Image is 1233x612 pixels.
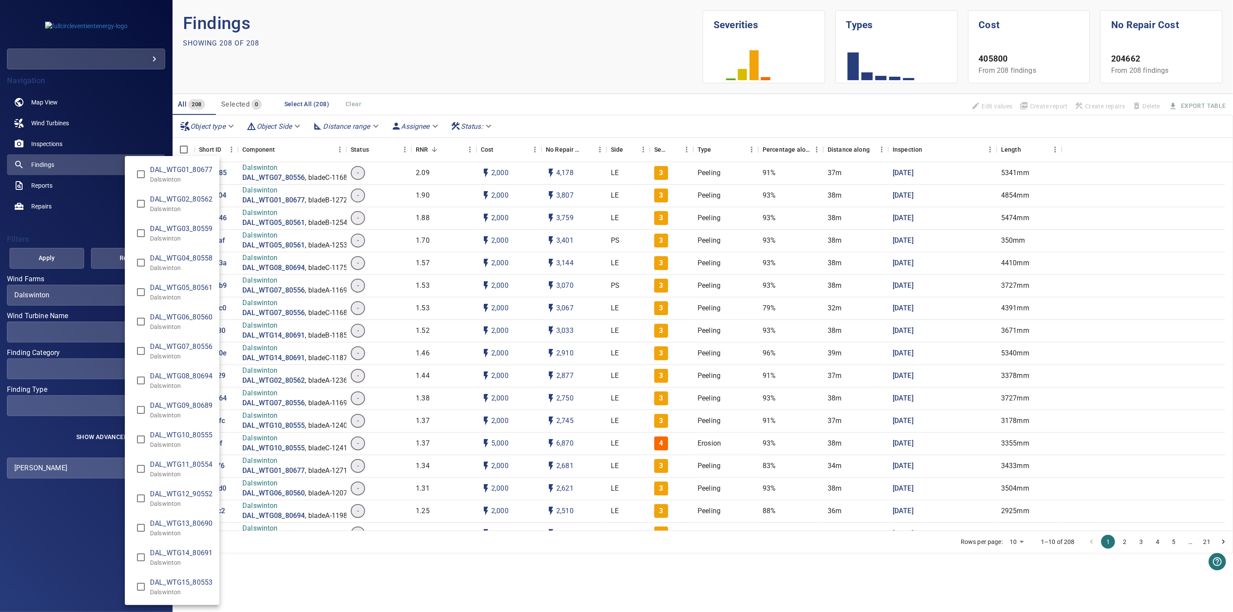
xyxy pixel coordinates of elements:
span: DAL_WTG01_80677 [150,165,212,175]
span: DAL_WTG14_80691 [150,548,212,558]
p: Dalswinton [150,352,212,361]
div: DAL_WTG05_80561 / Dalswinton DAL_WTG05_80561 / Dalswinton [150,283,212,302]
span: DAL_WTG03_80559 [150,224,212,234]
span: DAL_WTG03_80559 / Dalswinton DAL_WTG03_80559 / Dalswinton [132,224,150,242]
p: Dalswinton [150,175,212,184]
span: DAL_WTG09_80689 / Dalswinton DAL_WTG09_80689 / Dalswinton [132,401,150,419]
div: Wind Turbine Name [7,322,165,342]
span: DAL_WTG06_80560 / Dalswinton DAL_WTG06_80560 / Dalswinton [132,313,150,331]
div: DAL_WTG04_80558 / Dalswinton DAL_WTG04_80558 / Dalswinton [150,253,212,272]
span: DAL_WTG06_80560 [150,312,212,322]
span: DAL_WTG10_80555 / Dalswinton DAL_WTG10_80555 / Dalswinton [132,430,150,449]
span: DAL_WTG12_90552 / Dalswinton DAL_WTG12_90552 / Dalswinton [132,489,150,508]
span: DAL_WTG14_80691 / Dalswinton DAL_WTG14_80691 / Dalswinton [132,548,150,566]
p: Dalswinton [150,293,212,302]
p: Dalswinton [150,529,212,537]
div: DAL_WTG14_80691 / Dalswinton DAL_WTG14_80691 / Dalswinton [150,548,212,567]
p: Dalswinton [150,558,212,567]
span: DAL_WTG11_80554 [150,459,212,470]
p: Dalswinton [150,205,212,213]
div: DAL_WTG11_80554 / Dalswinton DAL_WTG11_80554 / Dalswinton [150,459,212,479]
span: DAL_WTG07_80556 / Dalswinton DAL_WTG07_80556 / Dalswinton [132,342,150,360]
span: DAL_WTG08_80694 / Dalswinton DAL_WTG08_80694 / Dalswinton [132,371,150,390]
p: Dalswinton [150,588,212,596]
p: Dalswinton [150,322,212,331]
span: DAL_WTG05_80561 [150,283,212,293]
div: DAL_WTG06_80560 / Dalswinton DAL_WTG06_80560 / Dalswinton [150,312,212,331]
div: DAL_WTG12_90552 / Dalswinton DAL_WTG12_90552 / Dalswinton [150,489,212,508]
span: DAL_WTG11_80554 / Dalswinton DAL_WTG11_80554 / Dalswinton [132,460,150,478]
p: Dalswinton [150,411,212,420]
p: Dalswinton [150,470,212,479]
span: DAL_WTG10_80555 [150,430,212,440]
span: DAL_WTG15_80553 [150,577,212,588]
span: DAL_WTG13_80690 / Dalswinton DAL_WTG13_80690 / Dalswinton [132,519,150,537]
span: DAL_WTG12_90552 [150,489,212,499]
span: DAL_WTG05_80561 / Dalswinton DAL_WTG05_80561 / Dalswinton [132,283,150,301]
span: DAL_WTG04_80558 [150,253,212,264]
span: DAL_WTG01_80677 / Dalswinton DAL_WTG01_80677 / Dalswinton [132,165,150,183]
div: DAL_WTG10_80555 / Dalswinton DAL_WTG10_80555 / Dalswinton [150,430,212,449]
span: DAL_WTG02_80562 / Dalswinton DAL_WTG02_80562 / Dalswinton [132,195,150,213]
span: DAL_WTG04_80558 / Dalswinton DAL_WTG04_80558 / Dalswinton [132,254,150,272]
span: DAL_WTG15_80553 / Dalswinton DAL_WTG15_80553 / Dalswinton [132,578,150,596]
p: Dalswinton [150,234,212,243]
div: DAL_WTG08_80694 / Dalswinton DAL_WTG08_80694 / Dalswinton [150,371,212,390]
span: DAL_WTG02_80562 [150,194,212,205]
p: Dalswinton [150,440,212,449]
p: Dalswinton [150,499,212,508]
div: DAL_WTG09_80689 / Dalswinton DAL_WTG09_80689 / Dalswinton [150,400,212,420]
span: DAL_WTG09_80689 [150,400,212,411]
div: DAL_WTG02_80562 / Dalswinton DAL_WTG02_80562 / Dalswinton [150,194,212,213]
div: DAL_WTG07_80556 / Dalswinton DAL_WTG07_80556 / Dalswinton [150,342,212,361]
span: DAL_WTG08_80694 [150,371,212,381]
p: Dalswinton [150,381,212,390]
span: DAL_WTG07_80556 [150,342,212,352]
div: DAL_WTG03_80559 / Dalswinton DAL_WTG03_80559 / Dalswinton [150,224,212,243]
div: DAL_WTG01_80677 / Dalswinton DAL_WTG01_80677 / Dalswinton [150,165,212,184]
p: Dalswinton [150,264,212,272]
div: DAL_WTG15_80553 / Dalswinton DAL_WTG15_80553 / Dalswinton [150,577,212,596]
span: DAL_WTG13_80690 [150,518,212,529]
div: DAL_WTG13_80690 / Dalswinton DAL_WTG13_80690 / Dalswinton [150,518,212,537]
